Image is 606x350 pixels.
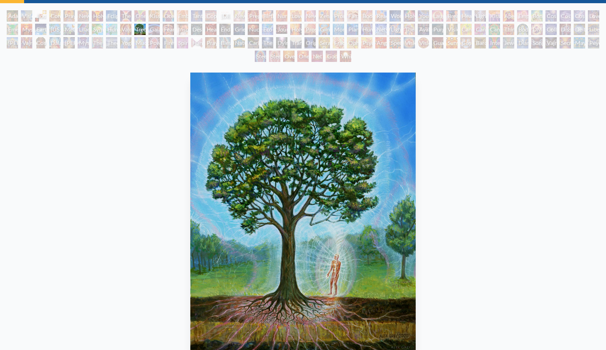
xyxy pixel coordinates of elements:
[276,37,287,48] div: Dying
[92,37,103,48] div: The Seer
[262,37,273,48] div: The Soul Finds It's Way
[432,24,443,35] div: Purging
[333,37,344,48] div: Fractal Eyes
[35,37,46,48] div: Cosmic [DEMOGRAPHIC_DATA]
[106,37,117,48] div: Theologue
[148,10,160,22] div: Kissing
[7,37,18,48] div: [PERSON_NAME]
[177,10,188,22] div: Embracing
[347,37,358,48] div: Ophanic Eyelash
[49,37,61,48] div: Dalai Lama
[432,10,443,22] div: Laughing Man
[120,37,131,48] div: Yogi & the Möbius Sphere
[134,37,146,48] div: Mudra
[545,24,557,35] div: Collective Vision
[340,51,351,62] div: White Light
[290,10,302,22] div: Love Circuit
[347,10,358,22] div: Family
[304,24,316,35] div: Prostration
[588,24,599,35] div: Liberation Through Seeing
[347,24,358,35] div: Planetary Prayers
[489,10,500,22] div: Kiss of the [MEDICAL_DATA]
[219,10,231,22] div: [DEMOGRAPHIC_DATA] Embryo
[404,37,415,48] div: Vision Crystal
[191,24,202,35] div: Despair
[269,51,280,62] div: Steeplehead 2
[255,51,266,62] div: Steeplehead 1
[205,37,217,48] div: Praying Hands
[517,10,528,22] div: Empowerment
[588,37,599,48] div: Peyote Being
[163,24,174,35] div: Fear
[21,37,32,48] div: Vajra Guru
[219,24,231,35] div: Endarkenment
[574,10,585,22] div: Cosmic Lovers
[475,10,486,22] div: Lightweaver
[276,24,287,35] div: Journey of the Wounded Healer
[312,51,323,62] div: Net of Being
[49,24,61,35] div: [US_STATE] Song
[489,24,500,35] div: Cannabacchus
[545,37,557,48] div: Vajra Being
[248,37,259,48] div: Caring
[446,37,458,48] div: Sunyata
[63,10,75,22] div: Praying
[134,10,146,22] div: One Taste
[333,24,344,35] div: Monochord
[545,10,557,22] div: Cosmic Creativity
[35,10,46,22] div: Body, Mind, Spirit
[248,24,259,35] div: Nuclear Crucifixion
[63,37,75,48] div: [PERSON_NAME]
[120,10,131,22] div: The Kiss
[475,37,486,48] div: Bardo Being
[404,24,415,35] div: The Shulgins and their Alchemical Angels
[319,24,330,35] div: Glimpsing the Empyrean
[418,10,429,22] div: Young & Old
[319,37,330,48] div: Seraphic Transport Docking on the Third Eye
[404,10,415,22] div: Holy Family
[283,51,294,62] div: Oversoul
[475,24,486,35] div: Cannabis Sutra
[219,37,231,48] div: Blessing Hand
[389,37,401,48] div: Spectral Lotus
[78,37,89,48] div: Mystic Eye
[78,10,89,22] div: New Man New Woman
[262,10,273,22] div: Birth
[276,10,287,22] div: Nursing
[234,10,245,22] div: Newborn
[503,24,514,35] div: Third Eye Tears of Joy
[92,24,103,35] div: Symbiosis: Gall Wasp & Oak Tree
[574,24,585,35] div: Deities & Demons Drinking from the Milky Pool
[7,24,18,35] div: Emerald Grail
[326,51,337,62] div: Godself
[375,10,387,22] div: Reading
[531,24,543,35] div: DMT - The Spirit Molecule
[290,37,302,48] div: Transfiguration
[163,37,174,48] div: Firewalking
[21,10,32,22] div: Visionary Origin of Language
[531,37,543,48] div: Song of Vajra Being
[7,10,18,22] div: Adam & Eve
[163,10,174,22] div: Ocean of Love Bliss
[503,37,514,48] div: Jewel Being
[92,10,103,22] div: Holy Grail
[389,24,401,35] div: Lightworker
[432,37,443,48] div: Guardian of Infinite Vision
[205,10,217,22] div: Copulating
[106,24,117,35] div: Humming Bird
[191,10,202,22] div: Tantra
[489,37,500,48] div: Interbeing
[21,24,32,35] div: Mysteriosa 2
[361,37,372,48] div: Psychomicrograph of a Fractal Paisley Cherub Feather Tip
[333,10,344,22] div: Promise
[234,37,245,48] div: Nature of Mind
[460,37,472,48] div: Cosmic Elf
[460,10,472,22] div: Healing
[297,51,309,62] div: One
[319,10,330,22] div: Zena Lotus
[234,24,245,35] div: Grieving
[560,37,571,48] div: Secret Writing Being
[134,24,146,35] div: Tree & Person
[148,24,160,35] div: Gaia
[35,24,46,35] div: Earth Energies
